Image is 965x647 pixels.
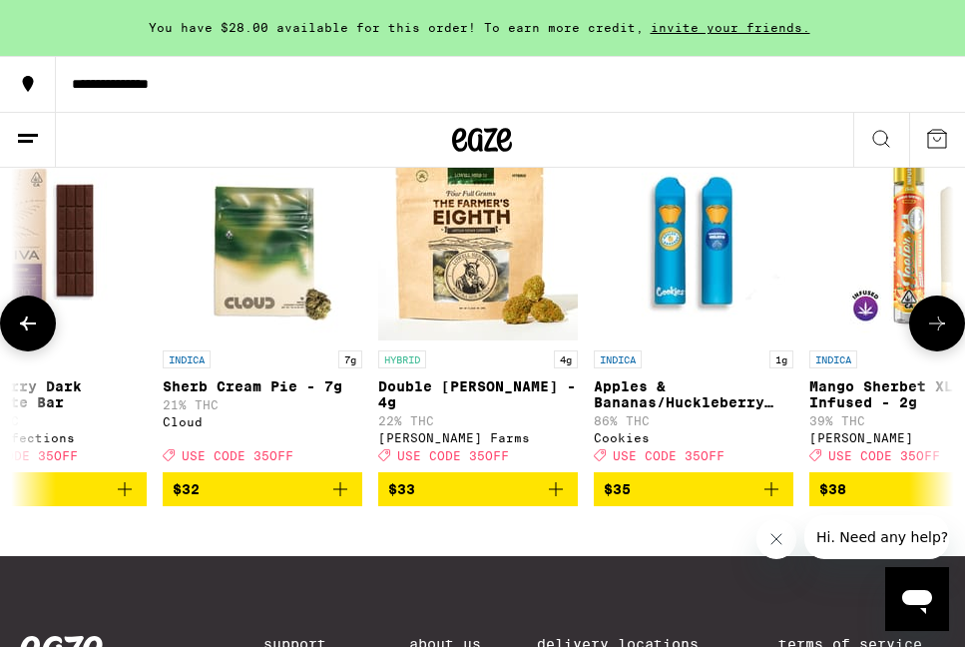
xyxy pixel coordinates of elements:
[163,350,211,368] p: INDICA
[338,350,362,368] p: 7g
[644,21,817,34] span: invite your friends.
[182,449,293,462] span: USE CODE 35OFF
[804,515,949,559] iframe: Message from company
[594,141,793,472] a: Open page for Apples & Bananas/Huckleberry Gelato 3 in 1 AIO - 1g from Cookies
[149,21,644,34] span: You have $28.00 available for this order! To earn more credit,
[378,414,578,427] p: 22% THC
[594,414,793,427] p: 86% THC
[828,449,940,462] span: USE CODE 35OFF
[554,350,578,368] p: 4g
[594,350,642,368] p: INDICA
[604,481,631,497] span: $35
[173,481,200,497] span: $32
[378,472,578,506] button: Add to bag
[769,350,793,368] p: 1g
[163,472,362,506] button: Add to bag
[809,350,857,368] p: INDICA
[594,431,793,444] div: Cookies
[594,378,793,410] p: Apples & Bananas/Huckleberry Gelato 3 in 1 AIO - 1g
[819,481,846,497] span: $38
[163,141,362,472] a: Open page for Sherb Cream Pie - 7g from Cloud
[594,472,793,506] button: Add to bag
[885,567,949,631] iframe: Button to launch messaging window
[378,141,578,472] a: Open page for Double Runtz - 4g from Lowell Farms
[163,398,362,411] p: 21% THC
[163,415,362,428] div: Cloud
[397,449,509,462] span: USE CODE 35OFF
[163,141,362,340] img: Cloud - Sherb Cream Pie - 7g
[378,378,578,410] p: Double [PERSON_NAME] - 4g
[378,350,426,368] p: HYBRID
[163,378,362,394] p: Sherb Cream Pie - 7g
[613,449,724,462] span: USE CODE 35OFF
[388,481,415,497] span: $33
[594,141,793,340] img: Cookies - Apples & Bananas/Huckleberry Gelato 3 in 1 AIO - 1g
[378,431,578,444] div: [PERSON_NAME] Farms
[756,519,796,559] iframe: Close message
[378,141,578,340] img: Lowell Farms - Double Runtz - 4g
